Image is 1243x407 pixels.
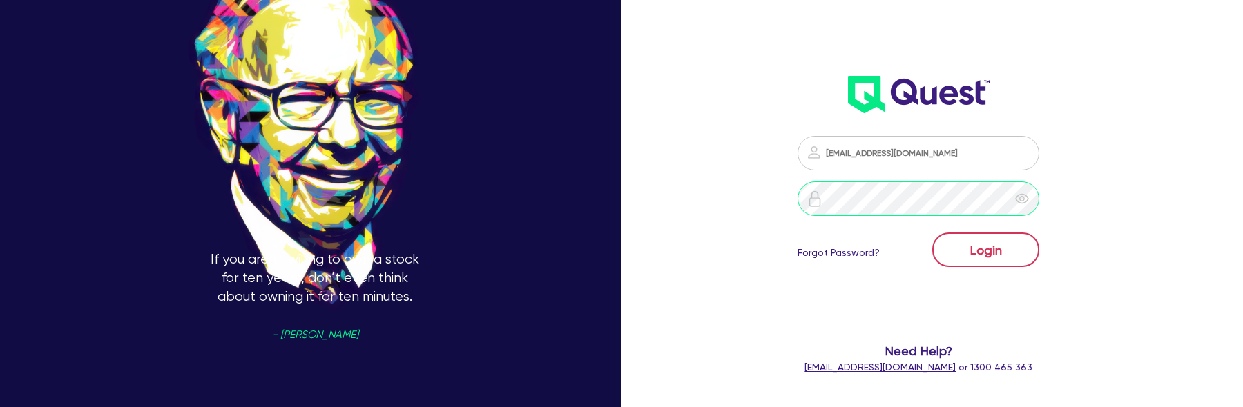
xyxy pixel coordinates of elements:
span: - [PERSON_NAME] [272,330,358,340]
span: or 1300 465 363 [804,361,1032,373]
button: Login [932,232,1039,267]
img: icon-password [807,190,823,207]
a: Forgot Password? [798,246,880,260]
span: eye [1015,192,1029,206]
img: wH2k97JdezQIQAAAABJRU5ErkJggg== [848,76,990,113]
input: Email address [798,136,1039,170]
a: [EMAIL_ADDRESS][DOMAIN_NAME] [804,361,956,373]
img: icon-password [806,144,822,161]
span: Need Help? [753,341,1084,360]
